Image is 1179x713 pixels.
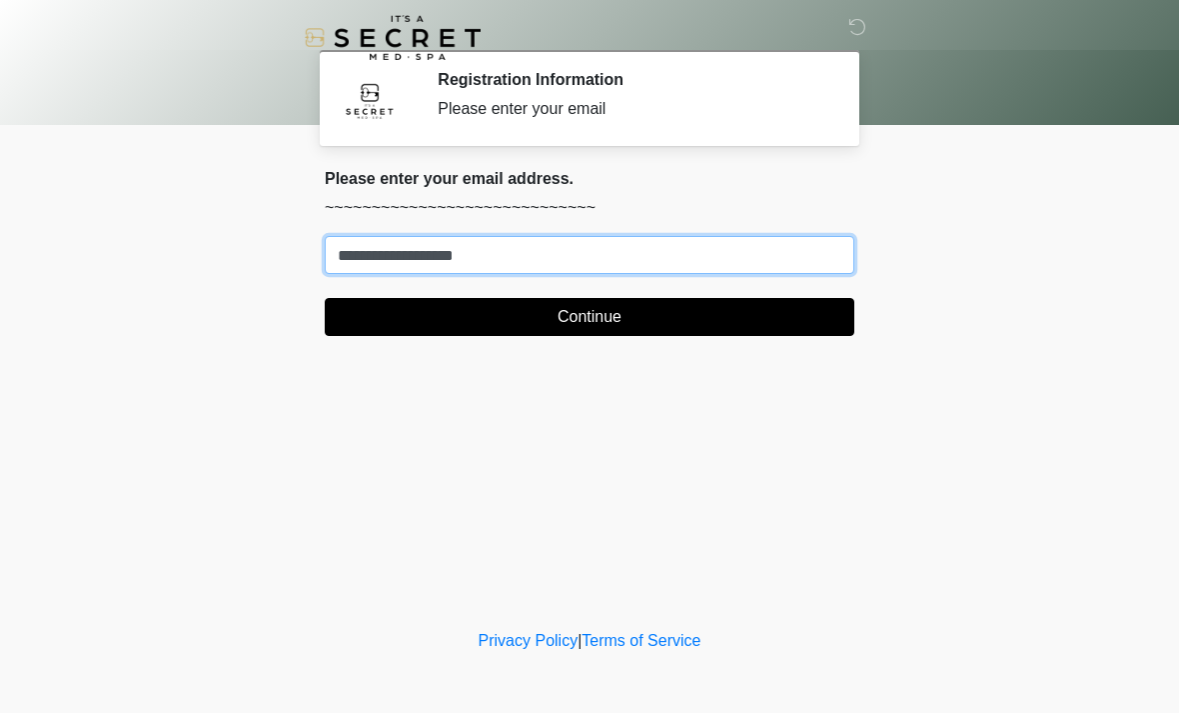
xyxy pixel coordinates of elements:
a: Terms of Service [582,632,700,649]
h2: Registration Information [438,70,824,89]
a: Privacy Policy [479,632,579,649]
div: Please enter your email [438,97,824,121]
p: ~~~~~~~~~~~~~~~~~~~~~~~~~~~~~ [325,196,854,220]
h2: Please enter your email address. [325,169,854,188]
img: It's A Secret Med Spa Logo [305,15,481,60]
img: Agent Avatar [340,70,400,130]
a: | [578,632,582,649]
button: Continue [325,298,854,336]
